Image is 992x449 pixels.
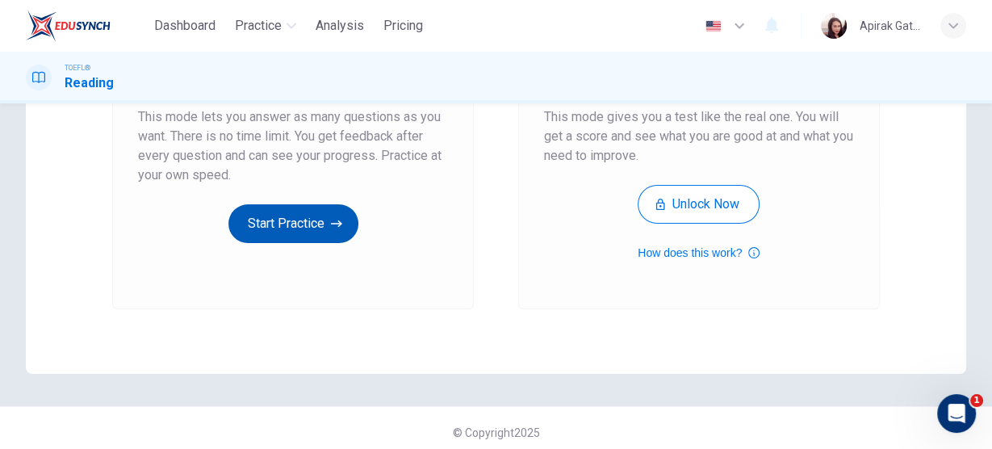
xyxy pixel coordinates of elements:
[316,16,364,36] span: Analysis
[228,11,303,40] button: Practice
[453,426,540,439] span: © Copyright 2025
[383,16,423,36] span: Pricing
[377,11,429,40] button: Pricing
[26,10,148,42] a: EduSynch logo
[235,16,282,36] span: Practice
[138,107,448,185] span: This mode lets you answer as many questions as you want. There is no time limit. You get feedback...
[544,107,854,166] span: This mode gives you a test like the real one. You will get a score and see what you are good at a...
[148,11,222,40] button: Dashboard
[26,10,111,42] img: EduSynch logo
[937,394,976,433] iframe: Intercom live chat
[970,394,983,407] span: 1
[228,204,358,243] button: Start Practice
[860,16,921,36] div: Apirak Gate-im
[638,243,760,262] button: How does this work?
[821,13,847,39] img: Profile picture
[309,11,370,40] button: Analysis
[65,62,90,73] span: TOEFL®
[154,16,216,36] span: Dashboard
[65,73,114,93] h1: Reading
[703,20,723,32] img: en
[638,185,760,224] button: Unlock Now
